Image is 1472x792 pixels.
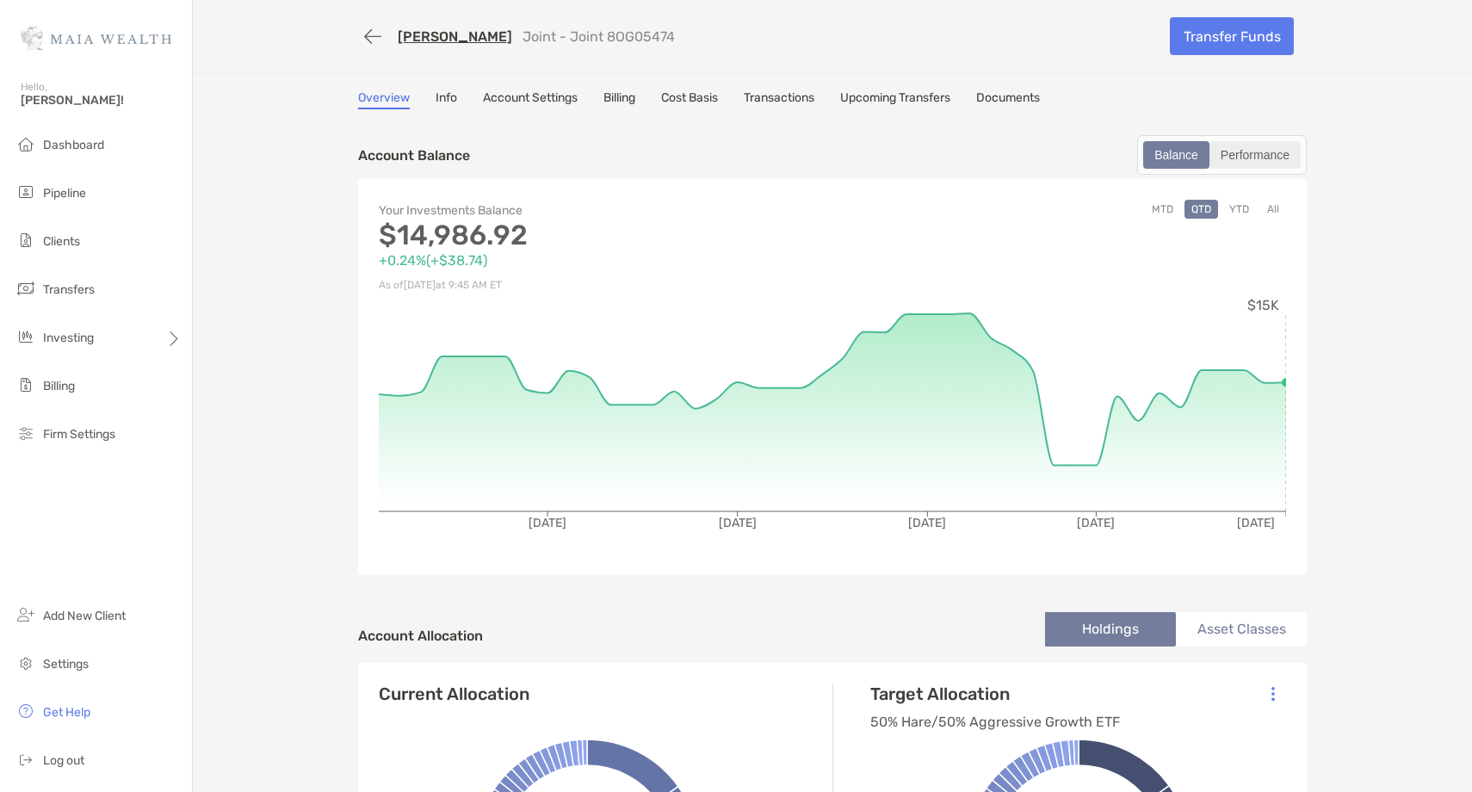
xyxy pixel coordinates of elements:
span: Investing [43,331,94,345]
h4: Account Allocation [358,628,483,644]
tspan: [DATE] [908,516,946,530]
a: Transactions [744,90,814,109]
p: +0.24% ( +$38.74 ) [379,250,832,271]
h4: Current Allocation [379,684,529,704]
img: dashboard icon [15,133,36,154]
a: Upcoming Transfers [840,90,950,109]
span: Pipeline [43,186,86,201]
img: transfers icon [15,278,36,299]
a: Info [436,90,457,109]
p: Account Balance [358,145,470,166]
h4: Target Allocation [870,684,1120,704]
span: Transfers [43,282,95,297]
span: Log out [43,753,84,768]
a: Documents [976,90,1040,109]
div: Balance [1145,143,1208,167]
a: Transfer Funds [1170,17,1294,55]
tspan: [DATE] [529,516,566,530]
p: 50% Hare/50% Aggressive Growth ETF [870,711,1120,733]
img: Icon List Menu [1271,686,1275,702]
img: settings icon [15,653,36,673]
div: Performance [1211,143,1299,167]
span: Settings [43,657,89,671]
span: Get Help [43,705,90,720]
a: Cost Basis [661,90,718,109]
img: clients icon [15,230,36,251]
tspan: [DATE] [1077,516,1115,530]
a: Account Settings [483,90,578,109]
button: YTD [1222,200,1256,219]
a: [PERSON_NAME] [398,28,512,45]
a: Overview [358,90,410,109]
span: Clients [43,234,80,249]
p: Your Investments Balance [379,200,832,221]
button: MTD [1145,200,1180,219]
span: [PERSON_NAME]! [21,93,182,108]
img: billing icon [15,374,36,395]
span: Firm Settings [43,427,115,442]
button: QTD [1184,200,1218,219]
img: pipeline icon [15,182,36,202]
button: All [1260,200,1286,219]
a: Billing [603,90,635,109]
img: get-help icon [15,701,36,721]
img: Zoe Logo [21,7,171,69]
img: add_new_client icon [15,604,36,625]
tspan: [DATE] [1237,516,1275,530]
span: Add New Client [43,609,126,623]
span: Dashboard [43,138,104,152]
li: Holdings [1045,612,1176,647]
tspan: $15K [1247,297,1279,313]
div: segmented control [1137,135,1307,175]
p: $14,986.92 [379,225,832,246]
tspan: [DATE] [719,516,757,530]
img: firm-settings icon [15,423,36,443]
p: As of [DATE] at 9:45 AM ET [379,275,832,296]
p: Joint - Joint 8OG05474 [523,28,675,45]
li: Asset Classes [1176,612,1307,647]
span: Billing [43,379,75,393]
img: logout icon [15,749,36,770]
img: investing icon [15,326,36,347]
